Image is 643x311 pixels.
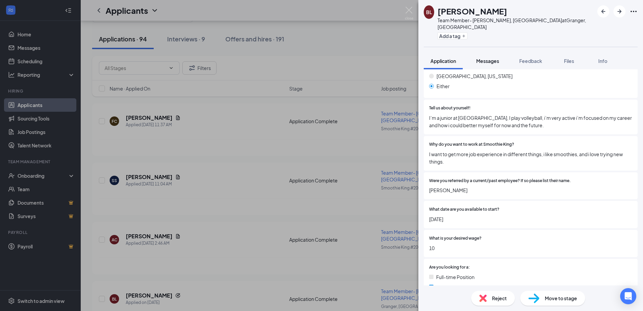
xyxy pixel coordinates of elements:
span: Files [564,58,574,64]
h1: [PERSON_NAME] [438,5,507,17]
span: Application [430,58,456,64]
div: Open Intercom Messenger [620,288,636,304]
button: PlusAdd a tag [438,32,467,39]
svg: ArrowRight [615,7,623,15]
span: [PERSON_NAME] [429,186,632,194]
svg: Ellipses [630,7,638,15]
span: Why do you want to work at Smoothie King? [429,141,514,148]
span: [DATE] [429,215,632,223]
button: ArrowRight [613,5,626,18]
span: Info [598,58,607,64]
span: Reject [492,295,507,302]
button: ArrowLeftNew [597,5,609,18]
span: What is your desired wage? [429,235,482,242]
div: BL [426,9,432,15]
span: Were you referred by a current/past employee? If so please list their name. [429,178,571,184]
svg: ArrowLeftNew [599,7,607,15]
span: Are you looking for a: [429,264,470,271]
span: 10 [429,244,632,252]
span: I’m a junior at [GEOGRAPHIC_DATA], I play volleyball, i’m very active i’m focused on my career an... [429,114,632,129]
span: What date are you available to start? [429,206,499,213]
span: Tell us about yourself! [429,105,470,111]
span: Feedback [519,58,542,64]
svg: Plus [462,34,466,38]
span: I want to get more job experience in different things, i like smoothies, and i love trying new th... [429,150,632,165]
span: Full-time Position [436,273,475,281]
span: Either [437,82,450,90]
span: Part-time Position [436,283,476,291]
div: Team Member- [PERSON_NAME], [GEOGRAPHIC_DATA] at Granger, [GEOGRAPHIC_DATA] [438,17,594,30]
span: [GEOGRAPHIC_DATA], [US_STATE] [437,72,513,80]
span: Move to stage [545,295,577,302]
span: Messages [476,58,499,64]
